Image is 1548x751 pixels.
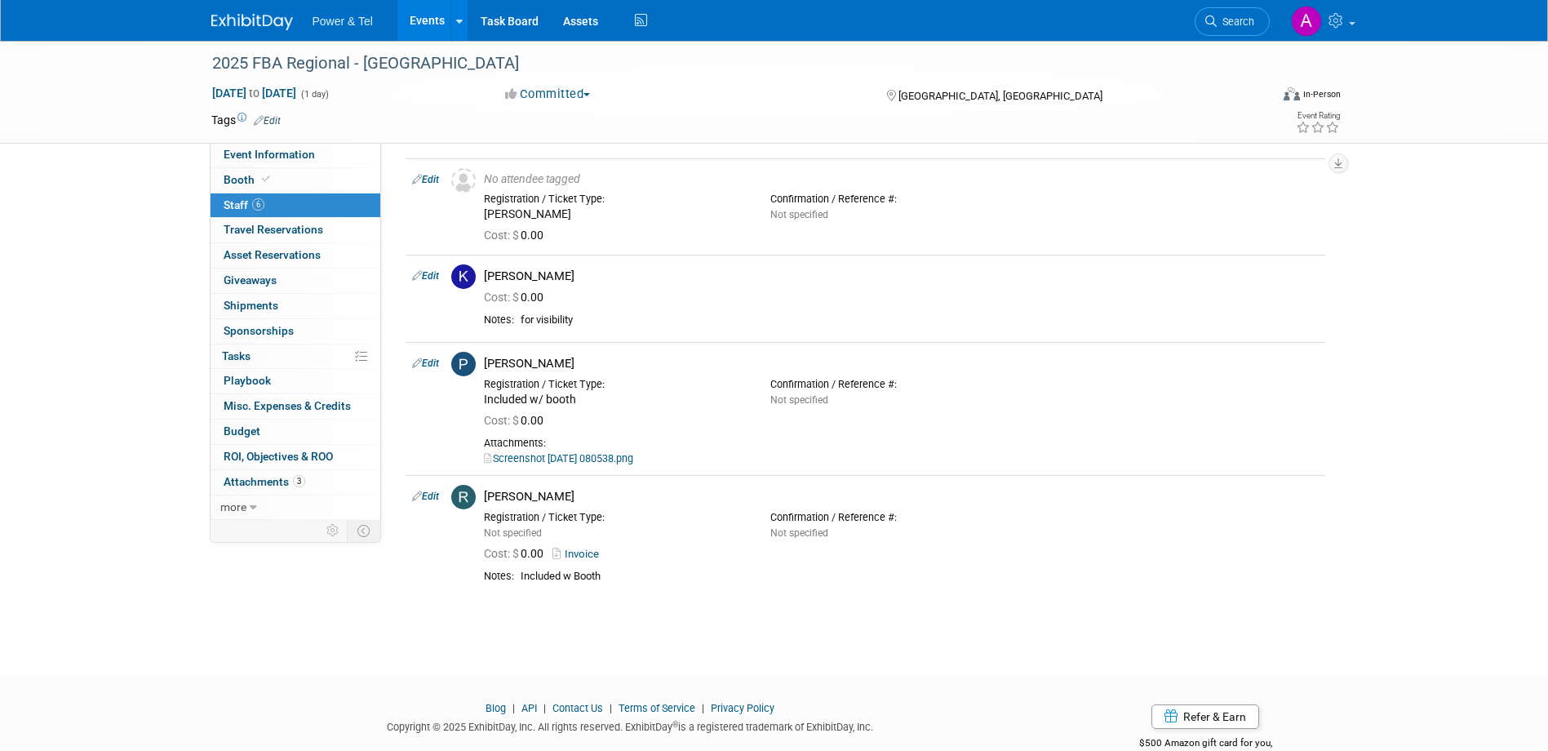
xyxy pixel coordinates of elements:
span: 3 [293,475,305,487]
span: Tasks [222,349,251,362]
a: Sponsorships [211,319,380,344]
div: Confirmation / Reference #: [770,511,1032,524]
span: [DATE] [DATE] [211,86,297,100]
a: Travel Reservations [211,218,380,242]
button: Committed [499,86,597,103]
div: Included w/ booth [484,393,746,407]
span: ROI, Objectives & ROO [224,450,333,463]
img: R.jpg [451,485,476,509]
span: [GEOGRAPHIC_DATA], [GEOGRAPHIC_DATA] [898,90,1102,102]
img: Alina Dorion [1291,6,1322,37]
span: | [539,702,550,714]
div: No attendee tagged [484,172,1319,187]
a: Contact Us [552,702,603,714]
img: Format-Inperson.png [1284,87,1300,100]
a: Refer & Earn [1151,704,1259,729]
a: Terms of Service [619,702,695,714]
img: Unassigned-User-Icon.png [451,168,476,193]
span: Not specified [770,394,828,406]
div: [PERSON_NAME] [484,269,1319,284]
i: Booth reservation complete [262,175,270,184]
a: Search [1195,7,1270,36]
span: Cost: $ [484,229,521,242]
span: Playbook [224,374,271,387]
span: Misc. Expenses & Credits [224,399,351,412]
td: Tags [211,112,281,128]
span: Event Information [224,148,315,161]
span: to [246,87,262,100]
div: Registration / Ticket Type: [484,378,746,391]
a: ROI, Objectives & ROO [211,445,380,469]
img: ExhibitDay [211,14,293,30]
span: Giveaways [224,273,277,287]
span: Not specified [484,527,542,539]
img: K.jpg [451,264,476,289]
a: Budget [211,420,380,444]
span: Cost: $ [484,132,521,145]
a: Edit [254,115,281,127]
div: Registration / Ticket Type: [484,511,746,524]
span: 0.00 [484,229,550,242]
a: Tasks [211,344,380,369]
span: Booth [224,173,273,186]
a: Attachments3 [211,470,380,495]
a: Misc. Expenses & Credits [211,394,380,419]
a: Privacy Policy [711,702,774,714]
span: 0.00 [484,414,550,427]
span: Power & Tel [313,15,373,28]
span: 0.00 [484,547,550,560]
span: Not specified [770,209,828,220]
div: Confirmation / Reference #: [770,378,1032,391]
span: Sponsorships [224,324,294,337]
span: Travel Reservations [224,223,323,236]
div: [PERSON_NAME] [484,489,1319,504]
sup: ® [672,720,678,729]
span: Cost: $ [484,291,521,304]
a: Giveaways [211,269,380,293]
span: more [220,500,246,513]
div: Attachments: [484,437,1319,450]
a: Edit [412,174,439,185]
span: Search [1217,16,1254,28]
span: | [605,702,616,714]
div: Included w Booth [521,570,1319,584]
a: Event Information [211,143,380,167]
span: 6 [252,198,264,211]
a: Edit [412,270,439,282]
img: P.jpg [451,352,476,376]
div: Event Format [1173,85,1342,109]
div: 2025 FBA Regional - [GEOGRAPHIC_DATA] [206,49,1245,78]
span: | [508,702,519,714]
span: Attachments [224,475,305,488]
span: Budget [224,424,260,438]
a: Shipments [211,294,380,318]
a: Booth [211,168,380,193]
div: Notes: [484,313,514,327]
a: Blog [486,702,506,714]
td: Toggle Event Tabs [347,520,380,541]
a: Screenshot [DATE] 080538.png [484,452,633,464]
span: Not specified [770,527,828,539]
div: Event Rating [1296,112,1340,120]
a: Staff6 [211,193,380,218]
a: Playbook [211,369,380,393]
div: Confirmation / Reference #: [770,193,1032,206]
a: Edit [412,358,439,369]
span: (1 day) [299,89,329,100]
a: more [211,495,380,520]
div: [PERSON_NAME] [484,207,746,222]
span: 0.00 [484,291,550,304]
div: In-Person [1302,88,1341,100]
span: Asset Reservations [224,248,321,261]
span: | [698,702,708,714]
span: Cost: $ [484,547,521,560]
a: Invoice [552,548,605,560]
div: Notes: [484,570,514,583]
a: Asset Reservations [211,243,380,268]
div: [PERSON_NAME] [484,356,1319,371]
a: API [521,702,537,714]
div: for visibility [521,313,1319,327]
a: Edit [412,491,439,502]
div: Copyright © 2025 ExhibitDay, Inc. All rights reserved. ExhibitDay is a registered trademark of Ex... [211,716,1050,735]
div: Registration / Ticket Type: [484,193,746,206]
